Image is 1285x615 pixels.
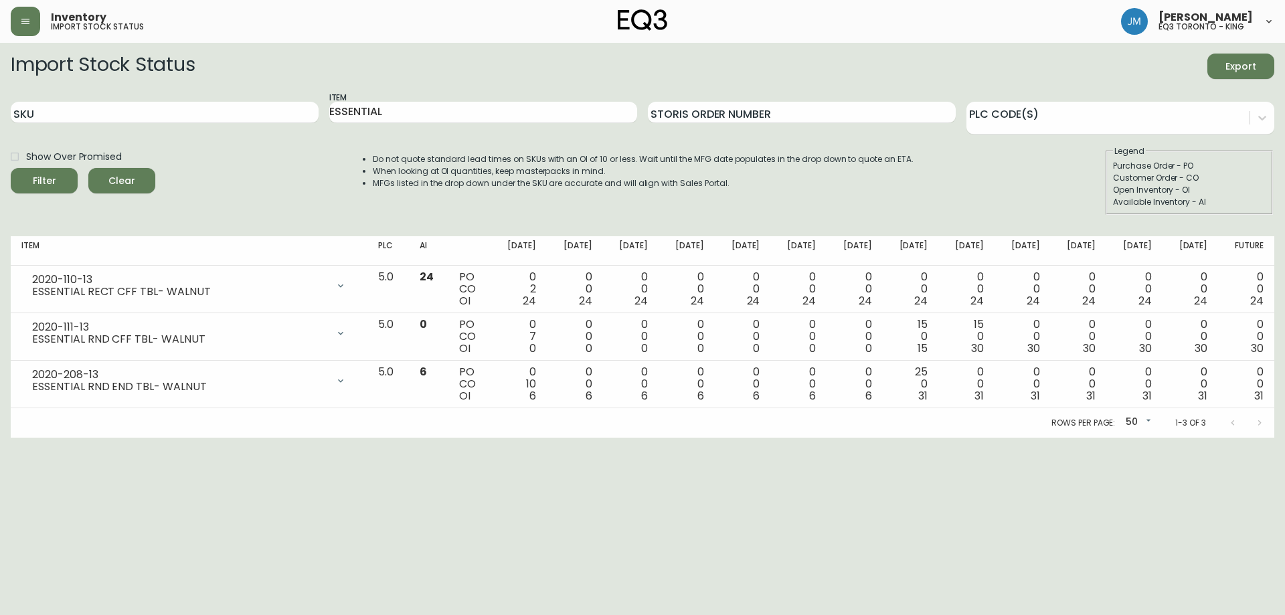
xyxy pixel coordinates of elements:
div: 2020-208-13 [32,369,327,381]
div: 2020-110-13ESSENTIAL RECT CFF TBL- WALNUT [21,271,357,300]
div: 0 0 [1117,366,1152,402]
span: 31 [974,388,984,404]
span: 31 [1031,388,1040,404]
div: 0 0 [669,366,704,402]
div: 15 0 [893,319,928,355]
span: 6 [586,388,592,404]
div: 0 0 [1229,271,1264,307]
td: 5.0 [367,361,408,408]
span: 0 [865,341,872,356]
div: 0 0 [725,319,760,355]
span: OI [459,341,470,356]
div: 0 0 [614,366,649,402]
span: 24 [1138,293,1152,309]
button: Export [1207,54,1274,79]
th: [DATE] [491,236,547,266]
span: 31 [1086,388,1096,404]
td: 5.0 [367,313,408,361]
span: 15 [918,341,928,356]
span: 30 [1251,341,1264,356]
span: 6 [753,388,760,404]
span: 6 [865,388,872,404]
span: 24 [691,293,704,309]
div: 0 0 [614,319,649,355]
div: 0 0 [1229,319,1264,355]
h5: eq3 toronto - king [1159,23,1244,31]
div: 0 0 [837,271,872,307]
span: 0 [753,341,760,356]
th: PLC [367,236,408,266]
span: 0 [586,341,592,356]
button: Filter [11,168,78,193]
div: 0 0 [558,319,592,355]
div: Filter [33,173,56,189]
span: 24 [1082,293,1096,309]
div: 0 2 [501,271,536,307]
div: 50 [1120,412,1154,434]
span: 6 [697,388,704,404]
div: Customer Order - CO [1113,172,1266,184]
div: ESSENTIAL RECT CFF TBL- WALNUT [32,286,327,298]
img: logo [618,9,667,31]
span: 6 [420,364,427,379]
span: 24 [1194,293,1207,309]
th: [DATE] [1106,236,1163,266]
span: 24 [1250,293,1264,309]
span: 24 [802,293,816,309]
div: 0 0 [1173,319,1208,355]
div: ESSENTIAL RND END TBL- WALNUT [32,381,327,393]
span: Export [1218,58,1264,75]
div: Purchase Order - PO [1113,160,1266,172]
th: Item [11,236,367,266]
th: [DATE] [770,236,827,266]
span: [PERSON_NAME] [1159,12,1253,23]
th: Future [1218,236,1274,266]
th: [DATE] [1163,236,1219,266]
div: 0 0 [781,271,816,307]
legend: Legend [1113,145,1146,157]
th: [DATE] [827,236,883,266]
div: 2020-208-13ESSENTIAL RND END TBL- WALNUT [21,366,357,396]
span: Inventory [51,12,106,23]
span: 24 [859,293,872,309]
span: 24 [579,293,592,309]
div: 0 0 [837,319,872,355]
div: PO CO [459,271,481,307]
div: 0 0 [1229,366,1264,402]
div: 0 7 [501,319,536,355]
span: 30 [1027,341,1040,356]
div: Open Inventory - OI [1113,184,1266,196]
div: 2020-111-13ESSENTIAL RND CFF TBL- WALNUT [21,319,357,348]
div: 2020-110-13 [32,274,327,286]
h2: Import Stock Status [11,54,195,79]
div: 0 0 [1005,319,1040,355]
span: 31 [1142,388,1152,404]
div: 0 0 [669,319,704,355]
li: When looking at OI quantities, keep masterpacks in mind. [373,165,914,177]
div: 0 0 [669,271,704,307]
div: 0 0 [614,271,649,307]
div: 15 0 [949,319,984,355]
div: 0 0 [1005,271,1040,307]
div: 0 0 [949,271,984,307]
div: PO CO [459,366,481,402]
span: Show Over Promised [26,150,122,164]
div: 0 0 [1061,271,1096,307]
span: 31 [1254,388,1264,404]
div: 0 0 [837,366,872,402]
span: 0 [641,341,648,356]
div: 0 0 [949,366,984,402]
p: Rows per page: [1051,417,1115,429]
th: [DATE] [1051,236,1107,266]
span: 24 [1027,293,1040,309]
div: 0 0 [1005,366,1040,402]
span: 30 [1139,341,1152,356]
span: 24 [523,293,536,309]
div: 0 0 [558,366,592,402]
span: 24 [747,293,760,309]
span: 24 [634,293,648,309]
span: 30 [1195,341,1207,356]
th: [DATE] [603,236,659,266]
th: [DATE] [883,236,939,266]
h5: import stock status [51,23,144,31]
